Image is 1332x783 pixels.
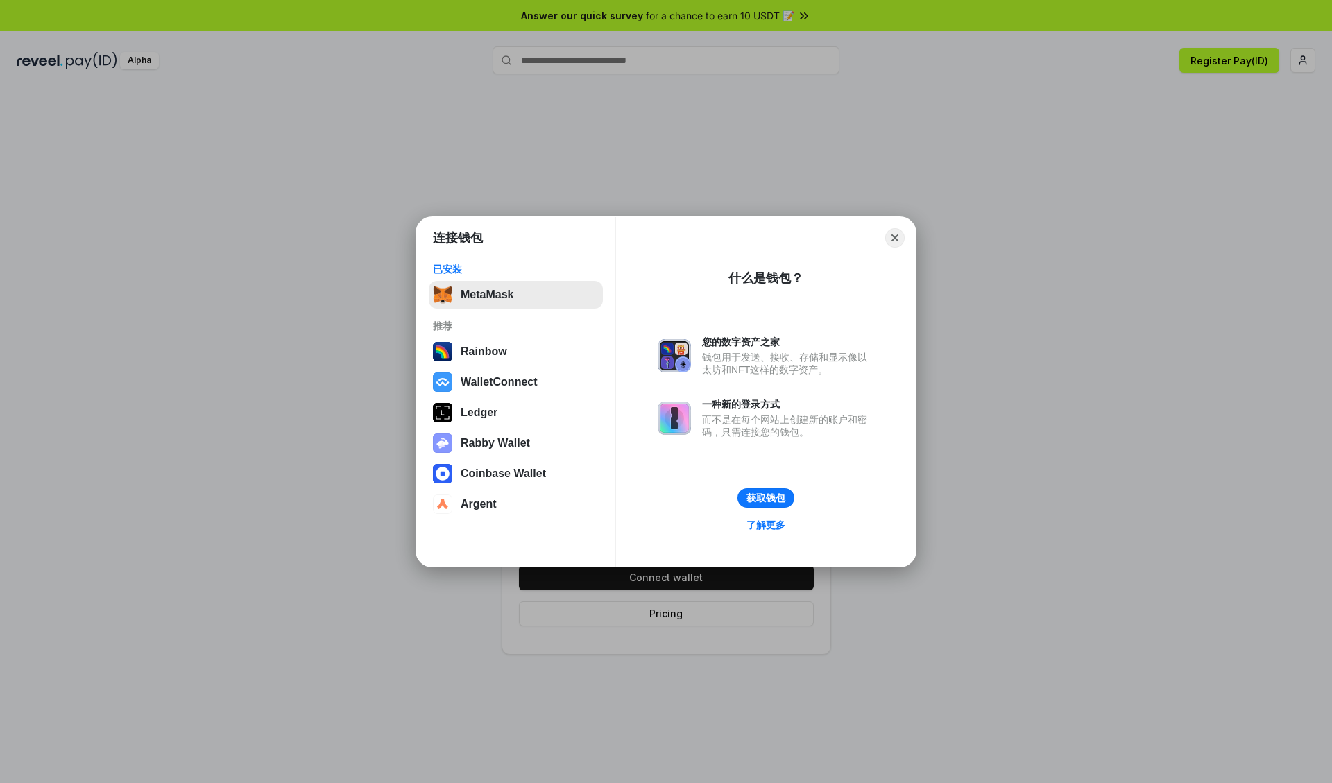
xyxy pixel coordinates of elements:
[746,519,785,531] div: 了解更多
[738,516,794,534] a: 了解更多
[461,406,497,419] div: Ledger
[702,351,874,376] div: 钱包用于发送、接收、存储和显示像以太坊和NFT这样的数字资产。
[429,368,603,396] button: WalletConnect
[702,413,874,438] div: 而不是在每个网站上创建新的账户和密码，只需连接您的钱包。
[433,230,483,246] h1: 连接钱包
[461,467,546,480] div: Coinbase Wallet
[461,498,497,510] div: Argent
[433,372,452,392] img: svg+xml,%3Csvg%20width%3D%2228%22%20height%3D%2228%22%20viewBox%3D%220%200%2028%2028%22%20fill%3D...
[433,403,452,422] img: svg+xml,%3Csvg%20xmlns%3D%22http%3A%2F%2Fwww.w3.org%2F2000%2Fsvg%22%20width%3D%2228%22%20height%3...
[433,433,452,453] img: svg+xml,%3Csvg%20xmlns%3D%22http%3A%2F%2Fwww.w3.org%2F2000%2Fsvg%22%20fill%3D%22none%22%20viewBox...
[461,437,530,449] div: Rabby Wallet
[737,488,794,508] button: 获取钱包
[658,339,691,372] img: svg+xml,%3Csvg%20xmlns%3D%22http%3A%2F%2Fwww.w3.org%2F2000%2Fsvg%22%20fill%3D%22none%22%20viewBox...
[429,490,603,518] button: Argent
[429,460,603,488] button: Coinbase Wallet
[429,399,603,427] button: Ledger
[461,345,507,358] div: Rainbow
[433,320,599,332] div: 推荐
[702,398,874,411] div: 一种新的登录方式
[461,289,513,301] div: MetaMask
[461,376,538,388] div: WalletConnect
[433,342,452,361] img: svg+xml,%3Csvg%20width%3D%22120%22%20height%3D%22120%22%20viewBox%3D%220%200%20120%20120%22%20fil...
[658,402,691,435] img: svg+xml,%3Csvg%20xmlns%3D%22http%3A%2F%2Fwww.w3.org%2F2000%2Fsvg%22%20fill%3D%22none%22%20viewBox...
[433,464,452,483] img: svg+xml,%3Csvg%20width%3D%2228%22%20height%3D%2228%22%20viewBox%3D%220%200%2028%2028%22%20fill%3D...
[885,228,905,248] button: Close
[429,429,603,457] button: Rabby Wallet
[429,338,603,365] button: Rainbow
[433,494,452,514] img: svg+xml,%3Csvg%20width%3D%2228%22%20height%3D%2228%22%20viewBox%3D%220%200%2028%2028%22%20fill%3D...
[433,285,452,304] img: svg+xml,%3Csvg%20fill%3D%22none%22%20height%3D%2233%22%20viewBox%3D%220%200%2035%2033%22%20width%...
[746,492,785,504] div: 获取钱包
[702,336,874,348] div: 您的数字资产之家
[429,281,603,309] button: MetaMask
[728,270,803,286] div: 什么是钱包？
[433,263,599,275] div: 已安装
